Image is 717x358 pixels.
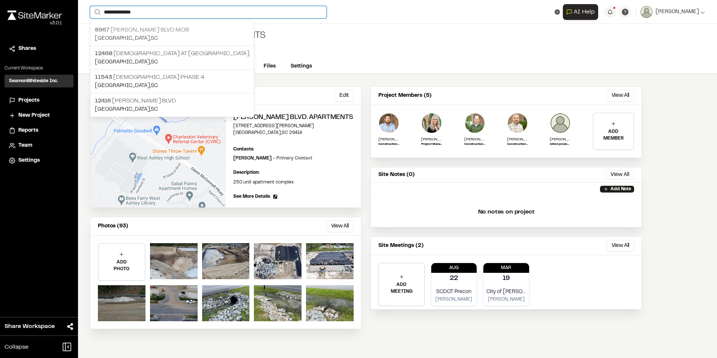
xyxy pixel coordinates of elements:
p: [DEMOGRAPHIC_DATA] Phase 4 [95,73,249,82]
p: SCDOT Precon [434,288,474,296]
h2: [PERSON_NAME] Blvd. Apartments [233,113,354,123]
p: Current Workspace [4,65,73,72]
button: View All [607,240,634,252]
button: Clear text [555,9,560,15]
p: [GEOGRAPHIC_DATA] , SC [95,58,249,66]
p: [DEMOGRAPHIC_DATA] at [GEOGRAPHIC_DATA] [95,49,249,58]
img: User [640,6,652,18]
p: Site Meetings (2) [378,242,424,250]
button: [PERSON_NAME] [640,6,705,18]
p: [PERSON_NAME] [434,296,474,303]
img: Shawn Simons [378,113,399,134]
span: New Project [18,111,50,120]
a: Settings [9,156,69,165]
p: [PERSON_NAME] [421,137,442,142]
button: Open AI Assistant [563,4,598,20]
p: [PERSON_NAME] [486,296,526,303]
p: [GEOGRAPHIC_DATA] , SC 29414 [233,129,354,136]
p: Project Manager [421,142,442,147]
p: [PERSON_NAME] [550,137,571,142]
p: Construction Administration Field Representative [507,142,528,147]
span: Team [18,141,32,150]
p: 250 unit apartment complex [233,179,354,186]
span: [PERSON_NAME] [655,8,699,16]
p: Construction Admin Team Leader [464,142,485,147]
p: [GEOGRAPHIC_DATA] , SC [95,35,249,43]
img: Sinuhe Perez [507,113,528,134]
p: [PERSON_NAME] [378,137,399,142]
span: Collapse [4,343,28,352]
span: 11543 [95,75,112,80]
img: rebrand.png [7,11,62,20]
a: New Project [9,111,69,120]
p: Description: [233,169,354,176]
span: Shares [18,45,36,53]
div: Open AI Assistant [563,4,601,20]
span: 12416 [95,98,111,104]
div: [PERSON_NAME] Blvd. Apartments [90,30,265,42]
p: 19 [502,274,510,284]
a: Shares [9,45,69,53]
a: Projects [9,96,69,105]
img: Darby [421,113,442,134]
p: [PERSON_NAME] [233,155,312,162]
p: Photos (93) [98,222,128,230]
p: [PERSON_NAME] Blvd MOB [95,26,249,35]
a: Files [256,59,283,74]
span: Share Workspace [4,322,55,331]
a: 11543 [DEMOGRAPHIC_DATA] Phase 4[GEOGRAPHIC_DATA],SC [90,69,254,93]
span: Reports [18,126,38,135]
p: Aug [431,265,477,271]
p: Allied products manager [550,142,571,147]
p: [GEOGRAPHIC_DATA] , SC [95,105,249,114]
p: Contacts: [233,146,254,153]
a: 8967 [PERSON_NAME] Blvd MOB[GEOGRAPHIC_DATA],SC [90,23,254,46]
span: 12468 [95,51,112,56]
button: View All [606,170,634,179]
span: 8967 [95,27,109,33]
button: Edit [334,90,354,102]
span: See More Details [233,193,270,200]
a: Reports [9,126,69,135]
p: 22 [450,274,459,284]
p: Construction Admin Field Representative II [378,142,399,147]
p: Project Members (5) [378,92,432,100]
p: ADD PHOTO [99,259,145,272]
button: View All [326,220,354,232]
p: [PERSON_NAME] [507,137,528,142]
p: Mar [483,265,529,271]
button: View All [607,90,634,102]
p: [PERSON_NAME] [464,137,485,142]
p: [STREET_ADDRESS][PERSON_NAME] [233,123,354,129]
a: Team [9,141,69,150]
button: Search [90,6,103,18]
span: Projects [18,96,39,105]
p: City of [PERSON_NAME] TRC Precon [486,288,526,296]
span: Settings [18,156,40,165]
div: Oh geez...please don't... [7,20,62,27]
p: Add Note [610,186,631,193]
img: Wayne Lee [464,113,485,134]
a: Settings [283,59,319,74]
p: ADD MEETING [379,281,424,295]
p: Site Notes (0) [378,171,415,179]
p: [GEOGRAPHIC_DATA] , SC [95,82,249,90]
p: ADD MEMBER [594,128,633,142]
span: AI Help [574,8,595,17]
p: No notes on project [377,200,636,224]
a: 12468 [DEMOGRAPHIC_DATA] at [GEOGRAPHIC_DATA][GEOGRAPHIC_DATA],SC [90,46,254,69]
a: 12416 [PERSON_NAME] Blvd.[GEOGRAPHIC_DATA],SC [90,93,254,117]
span: - Primary Contact [273,156,312,160]
h3: SeamonWhiteside Inc. [9,78,58,84]
img: Johnny myers [550,113,571,134]
p: [PERSON_NAME] Blvd. [95,96,249,105]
